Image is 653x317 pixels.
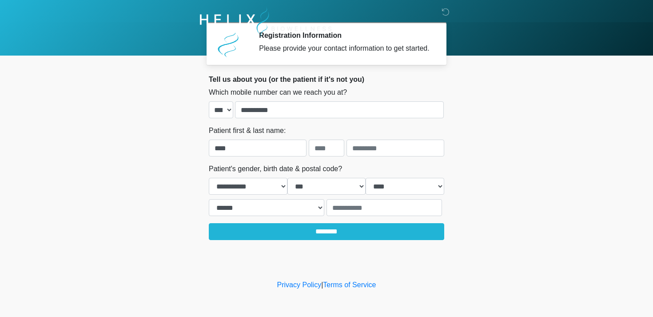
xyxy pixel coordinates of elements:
a: Terms of Service [323,281,376,289]
label: Patient's gender, birth date & postal code? [209,164,342,174]
a: | [321,281,323,289]
h2: Tell us about you (or the patient if it's not you) [209,75,444,84]
a: Privacy Policy [277,281,322,289]
img: Helix Biowellness Logo [200,7,332,38]
div: Please provide your contact information to get started. [259,43,431,54]
label: Which mobile number can we reach you at? [209,87,347,98]
label: Patient first & last name: [209,125,286,136]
